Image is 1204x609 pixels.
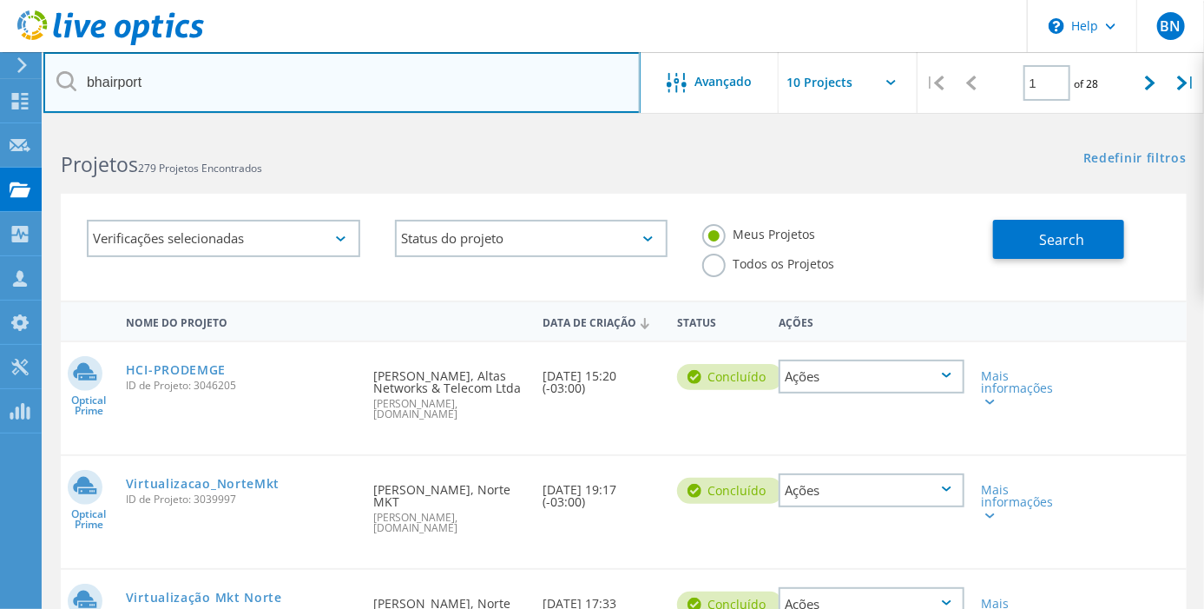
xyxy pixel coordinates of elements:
[1160,19,1181,33] span: BN
[982,484,1055,520] div: Mais informações
[982,370,1055,407] div: Mais informações
[373,399,525,420] span: [PERSON_NAME], [DOMAIN_NAME]
[138,161,262,175] span: 279 Projetos Encontrados
[534,456,669,526] div: [DATE] 19:17 (-03:00)
[702,254,834,270] label: Todos os Projetos
[534,342,669,412] div: [DATE] 15:20 (-03:00)
[373,513,525,533] span: [PERSON_NAME], [DOMAIN_NAME]
[770,305,972,337] div: Ações
[126,494,356,505] span: ID de Projeto: 3039997
[126,381,356,391] span: ID de Projeto: 3046205
[126,592,282,604] a: Virtualização Mkt Norte
[117,305,365,337] div: Nome do Projeto
[918,52,953,114] div: |
[695,76,753,88] span: Avançado
[365,456,534,551] div: [PERSON_NAME], Norte MKT
[61,395,117,416] span: Optical Prime
[1049,18,1064,34] svg: \n
[668,305,770,337] div: Status
[1075,76,1099,91] span: of 28
[677,478,783,504] div: Concluído
[677,364,783,390] div: Concluído
[1083,152,1187,167] a: Redefinir filtros
[702,224,815,241] label: Meus Projetos
[365,342,534,437] div: [PERSON_NAME], Altas Networks & Telecom Ltda
[17,36,204,49] a: Live Optics Dashboard
[993,220,1124,259] button: Search
[87,220,360,257] div: Verificações selecionadas
[395,220,668,257] div: Status do projeto
[1168,52,1204,114] div: |
[534,305,669,338] div: Data de Criação
[779,473,964,507] div: Ações
[61,509,117,530] span: Optical Prime
[126,364,226,376] a: HCI-PRODEMGE
[126,478,280,490] a: Virtualizacao_NorteMkt
[43,52,641,113] input: Pesquisar projetos por nome, proprietário, ID, empresa, etc
[779,360,964,394] div: Ações
[1040,230,1085,249] span: Search
[61,150,138,178] b: Projetos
